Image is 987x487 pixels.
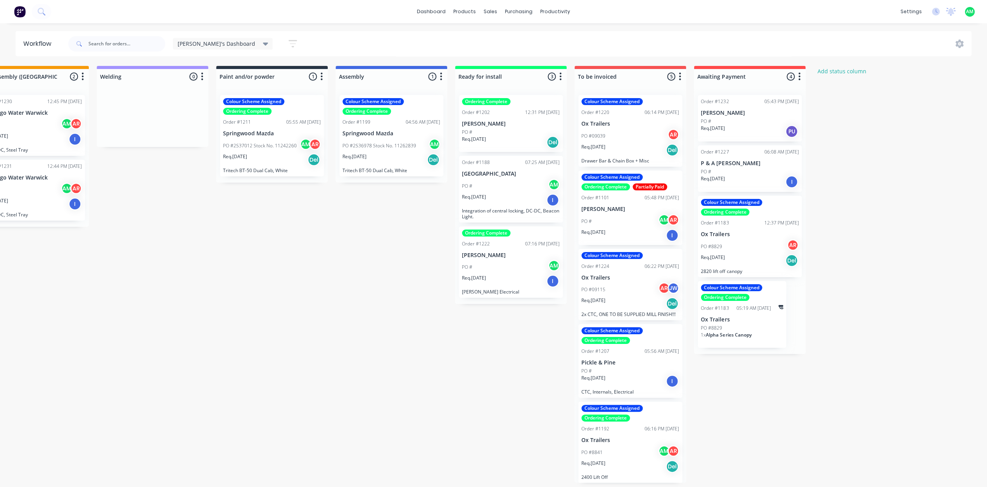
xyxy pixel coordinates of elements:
[459,95,563,152] div: Ordering CompleteOrder #120212:31 PM [DATE][PERSON_NAME]PO #Req.[DATE]Del
[581,449,603,456] p: PO #8841
[581,460,605,467] p: Req. [DATE]
[223,130,321,137] p: Springwood Mazda
[701,316,783,323] p: Ox Trailers
[736,305,771,312] div: 05:19 AM [DATE]
[581,359,679,366] p: Pickle & Pine
[462,183,472,190] p: PO #
[342,98,404,105] div: Colour Scheme Assigned
[581,425,609,432] div: Order #1192
[578,249,682,321] div: Colour Scheme AssignedOrder #122406:22 PM [DATE]Ox TrailersPO #09115ARJWReq.[DATE]Del2x CTC, ONE ...
[308,154,320,166] div: Del
[645,109,679,116] div: 06:14 PM [DATE]
[459,226,563,298] div: Ordering CompleteOrder #122207:16 PM [DATE][PERSON_NAME]PO #AMReq.[DATE]I[PERSON_NAME] Electrical
[813,66,870,76] button: Add status column
[525,159,560,166] div: 07:25 AM [DATE]
[342,108,391,115] div: Ordering Complete
[223,108,271,115] div: Ordering Complete
[701,268,799,274] p: 2820 lift off canopy
[578,171,682,245] div: Colour Scheme AssignedOrdering CompletePartially PaidOrder #110105:48 PM [DATE][PERSON_NAME]PO #A...
[698,145,802,192] div: Order #122706:08 AM [DATE]P & A [PERSON_NAME]PO #Req.[DATE]I
[462,208,560,219] p: Integration of central locking, DC-DC, Beacon Light.
[897,6,926,17] div: settings
[406,119,440,126] div: 04:56 AM [DATE]
[701,199,762,206] div: Colour Scheme Assigned
[462,159,490,166] div: Order #1188
[581,286,605,293] p: PO #09115
[462,109,490,116] div: Order #1202
[548,260,560,271] div: AM
[701,160,799,167] p: P & A [PERSON_NAME]
[462,230,510,237] div: Ordering Complete
[536,6,574,17] div: productivity
[220,95,324,176] div: Colour Scheme AssignedOrdering CompleteOrder #121105:55 AM [DATE]Springwood MazdaPO #2S37012 Stoc...
[581,109,609,116] div: Order #1220
[342,119,370,126] div: Order #1199
[525,240,560,247] div: 07:16 PM [DATE]
[459,156,563,223] div: Order #118807:25 AM [DATE][GEOGRAPHIC_DATA]PO #AMReq.[DATE]IIntegration of central locking, DC-DC...
[342,142,416,149] p: PO #2S36978 Stock No. 11262839
[581,143,605,150] p: Req. [DATE]
[449,6,480,17] div: products
[309,138,321,150] div: AR
[548,179,560,190] div: AM
[462,121,560,127] p: [PERSON_NAME]
[546,194,559,206] div: I
[667,445,679,457] div: AR
[645,194,679,201] div: 05:48 PM [DATE]
[581,194,609,201] div: Order #1101
[581,275,679,281] p: Ox Trailers
[581,437,679,444] p: Ox Trailers
[339,95,443,176] div: Colour Scheme AssignedOrdering CompleteOrder #119904:56 AM [DATE]Springwood MazdaPO #2S36978 Stoc...
[581,174,643,181] div: Colour Scheme Assigned
[701,243,722,250] p: PO #8829
[462,264,472,271] p: PO #
[698,281,786,348] div: Colour Scheme AssignedOrdering CompleteOrder #118305:19 AM [DATE]Ox TrailersPO #88291xAlpha Serie...
[413,6,449,17] a: dashboard
[69,133,81,145] div: I
[581,389,679,395] p: CTC, Internals, Electrical
[223,153,247,160] p: Req. [DATE]
[701,294,749,301] div: Ordering Complete
[462,171,560,177] p: [GEOGRAPHIC_DATA]
[701,231,799,238] p: Ox Trailers
[667,282,679,294] div: JW
[47,163,82,170] div: 12:44 PM [DATE]
[342,168,440,173] p: Tritech BT-50 Dual Cab, White
[701,118,711,125] p: PO #
[581,229,605,236] p: Req. [DATE]
[462,98,510,105] div: Ordering Complete
[787,239,799,251] div: AR
[61,183,73,194] div: AM
[462,136,486,143] p: Req. [DATE]
[698,196,802,277] div: Colour Scheme AssignedOrdering CompleteOrder #118312:37 PM [DATE]Ox TrailersPO #8829ARReq.[DATE]D...
[69,198,81,210] div: I
[223,168,321,173] p: Tritech BT-50 Dual Cab, White
[658,282,670,294] div: AR
[701,209,749,216] div: Ordering Complete
[706,332,751,338] span: Alpha Series Canopy
[581,183,630,190] div: Ordering Complete
[633,183,667,190] div: Partially Paid
[342,130,440,137] p: Springwood Mazda
[581,414,630,421] div: Ordering Complete
[581,405,643,412] div: Colour Scheme Assigned
[764,219,799,226] div: 12:37 PM [DATE]
[578,95,682,167] div: Colour Scheme AssignedOrder #122006:14 PM [DATE]Ox TrailersPO #09039ARReq.[DATE]DelDrawer Bar & C...
[666,229,678,242] div: I
[88,36,165,52] input: Search for orders...
[581,218,592,225] p: PO #
[462,193,486,200] p: Req. [DATE]
[14,6,26,17] img: Factory
[785,254,798,267] div: Del
[667,129,679,140] div: AR
[462,240,490,247] div: Order #1222
[578,324,682,398] div: Colour Scheme AssignedOrdering CompleteOrder #120705:56 AM [DATE]Pickle & PinePO #Req.[DATE]ICTC,...
[501,6,536,17] div: purchasing
[966,8,973,15] span: AM
[666,144,678,156] div: Del
[429,138,440,150] div: AM
[581,311,679,317] p: 2x CTC, ONE TO BE SUPPLIED MILL FINISH!!!
[658,445,670,457] div: AM
[578,402,682,483] div: Colour Scheme AssignedOrdering CompleteOrder #119206:16 PM [DATE]Ox TrailersPO #8841AMARReq.[DATE...
[178,40,255,48] span: [PERSON_NAME]'s Dashboard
